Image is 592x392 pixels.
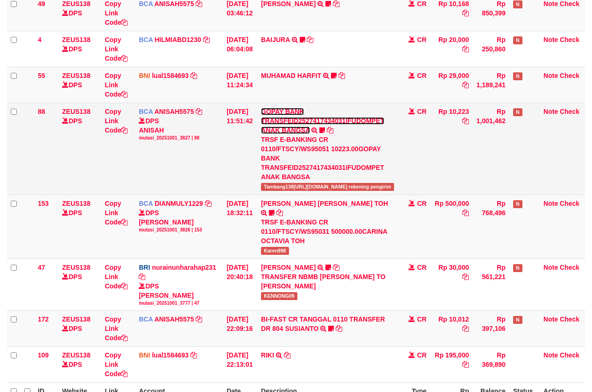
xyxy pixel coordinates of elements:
[155,200,203,207] a: DIANMULY1229
[417,36,426,43] span: CR
[261,272,394,291] div: TRANSFER NBMB [PERSON_NAME] TO [PERSON_NAME]
[152,264,216,271] a: nurainunharahap231
[417,108,426,115] span: CR
[105,36,127,62] a: Copy Link Code
[62,72,91,79] a: ZEUS138
[462,273,469,280] a: Copy Rp 30,000 to clipboard
[223,67,257,103] td: [DATE] 11:24:34
[38,108,45,115] span: 88
[223,31,257,67] td: [DATE] 06:04:08
[261,108,384,134] a: GOPAY BANK TRANSFEID2527417434031IFUDOMPET ANAK BANGSA
[152,72,189,79] a: lual1584693
[190,72,197,79] a: Copy lual1584693 to clipboard
[307,36,313,43] a: Copy BAIJURA to clipboard
[513,200,522,208] span: Has Note
[462,9,469,17] a: Copy Rp 10,168 to clipboard
[139,135,219,141] div: mutasi_20251001_3827 | 88
[196,108,202,115] a: Copy ANISAH5575 to clipboard
[472,103,509,195] td: Rp 1,001,462
[155,36,201,43] a: HILMIABD1230
[333,264,339,271] a: Copy RISAL WAHYUDI to clipboard
[223,347,257,383] td: [DATE] 22:13:01
[513,0,522,8] span: Has Note
[58,259,101,310] td: DPS
[105,351,127,378] a: Copy Link Code
[139,108,153,115] span: BCA
[139,72,150,79] span: BNI
[261,135,394,182] div: TRSF E-BANKING CR 0110/FTSCY/WS95051 10223.00GOPAY BANK TRANSFEID2527417434031IFUDOMPET ANAK BANGSA
[327,126,333,134] a: Copy GOPAY BANK TRANSFEID2527417434031IFUDOMPET ANAK BANGSA to clipboard
[261,292,297,300] span: KENNONG09
[38,36,42,43] span: 4
[58,67,101,103] td: DPS
[276,209,283,217] a: Copy CARINA OCTAVIA TOH to clipboard
[58,31,101,67] td: DPS
[139,281,219,307] div: DPS [PERSON_NAME]
[430,347,473,383] td: Rp 195,000
[543,108,558,115] a: Note
[105,108,127,134] a: Copy Link Code
[139,264,150,271] span: BRI
[205,200,211,207] a: Copy DIANMULY1229 to clipboard
[58,103,101,195] td: DPS
[560,36,579,43] a: Check
[417,72,426,79] span: CR
[261,200,388,207] a: [PERSON_NAME] [PERSON_NAME] TOH
[155,315,194,323] a: ANISAH5575
[543,200,558,207] a: Note
[472,347,509,383] td: Rp 369,890
[560,264,579,271] a: Check
[105,264,127,290] a: Copy Link Code
[58,311,101,347] td: DPS
[472,259,509,310] td: Rp 561,221
[430,67,473,103] td: Rp 29,000
[105,315,127,342] a: Copy Link Code
[472,195,509,259] td: Rp 768,496
[430,259,473,310] td: Rp 30,000
[462,81,469,89] a: Copy Rp 29,000 to clipboard
[38,264,45,271] span: 47
[261,315,385,332] a: BI-FAST CR TANGGAL 0110 TRANSFER DR 804 SUSIANTO
[190,351,197,359] a: Copy lual1584693 to clipboard
[261,183,394,191] span: Tambang138[URL][DOMAIN_NAME] rekening pengirim
[223,103,257,195] td: [DATE] 11:51:42
[38,72,45,79] span: 55
[261,72,321,79] a: MUHAMAD HARFIT
[38,351,49,359] span: 109
[336,325,342,332] a: Copy BI-FAST CR TANGGAL 0110 TRANSFER DR 804 SUSIANTO to clipboard
[284,351,290,359] a: Copy RIKI to clipboard
[462,45,469,53] a: Copy Rp 20,000 to clipboard
[58,195,101,259] td: DPS
[139,273,145,280] a: Copy nurainunharahap231 to clipboard
[513,264,522,272] span: Has Note
[543,36,558,43] a: Note
[105,200,127,226] a: Copy Link Code
[139,200,153,207] span: BCA
[261,217,394,245] div: TRSF E-BANKING CR 0110/FTSCY/WS95031 500000.00CARINA OCTAVIA TOH
[62,36,91,43] a: ZEUS138
[139,300,219,307] div: mutasi_20251001_3777 | 47
[472,311,509,347] td: Rp 397,106
[261,247,289,255] span: Karen998
[513,316,522,324] span: Has Note
[139,36,153,43] span: BCA
[62,315,91,323] a: ZEUS138
[430,31,473,67] td: Rp 20,000
[105,72,127,98] a: Copy Link Code
[139,208,219,233] div: DPS [PERSON_NAME]
[223,195,257,259] td: [DATE] 18:32:11
[196,315,202,323] a: Copy ANISAH5575 to clipboard
[462,117,469,125] a: Copy Rp 10,223 to clipboard
[430,195,473,259] td: Rp 500,000
[261,36,290,43] a: BAIJURA
[261,351,274,359] a: RIKI
[472,67,509,103] td: Rp 1,189,241
[417,264,426,271] span: CR
[560,351,579,359] a: Check
[155,108,194,115] a: ANISAH5575
[513,36,522,44] span: Has Note
[38,200,49,207] span: 153
[38,315,49,323] span: 172
[203,36,210,43] a: Copy HILMIABD1230 to clipboard
[58,347,101,383] td: DPS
